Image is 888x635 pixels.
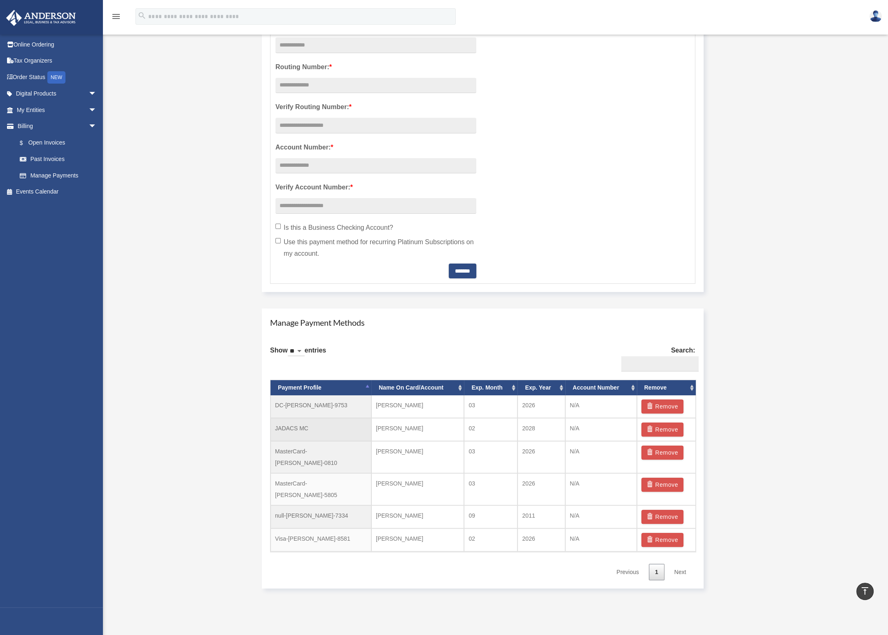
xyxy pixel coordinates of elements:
a: Billingarrow_drop_down [6,118,109,135]
button: Remove [641,510,684,524]
td: 2028 [517,418,565,441]
button: Remove [641,533,684,547]
td: 2026 [517,441,565,473]
a: Previous [610,564,645,581]
a: Past Invoices [12,151,109,168]
span: arrow_drop_down [89,118,105,135]
td: 2011 [517,505,565,528]
td: 03 [464,441,517,473]
a: $Open Invoices [12,134,109,151]
td: N/A [565,473,637,505]
span: $ [24,138,28,148]
td: 03 [464,473,517,505]
select: Showentries [288,347,305,356]
th: Remove: activate to sort column ascending [637,380,696,395]
th: Exp. Year: activate to sort column ascending [517,380,565,395]
img: Anderson Advisors Platinum Portal [4,10,78,26]
span: arrow_drop_down [89,86,105,103]
i: search [138,11,147,20]
a: Digital Productsarrow_drop_down [6,86,109,102]
a: Events Calendar [6,184,109,200]
i: menu [111,12,121,21]
td: [PERSON_NAME] [371,395,464,418]
td: [PERSON_NAME] [371,473,464,505]
input: Is this a Business Checking Account? [275,224,281,229]
td: MasterCard-[PERSON_NAME]-0810 [270,441,371,473]
i: vertical_align_top [860,586,870,596]
td: 02 [464,528,517,551]
label: Verify Routing Number: [275,101,476,113]
div: NEW [47,71,65,84]
td: null-[PERSON_NAME]-7334 [270,505,371,528]
td: N/A [565,528,637,551]
td: MasterCard-[PERSON_NAME]-5805 [270,473,371,505]
a: Online Ordering [6,36,109,53]
button: Remove [641,423,684,437]
td: 02 [464,418,517,441]
td: [PERSON_NAME] [371,418,464,441]
td: 03 [464,395,517,418]
a: Next [668,564,692,581]
input: Search: [621,356,699,372]
button: Remove [641,399,684,413]
th: Exp. Month: activate to sort column ascending [464,380,517,395]
th: Payment Profile: activate to sort column descending [270,380,371,395]
td: Visa-[PERSON_NAME]-8581 [270,528,371,551]
img: User Pic [869,10,882,22]
td: N/A [565,505,637,528]
td: N/A [565,441,637,473]
button: Remove [641,446,684,460]
a: Manage Payments [12,167,105,184]
label: Routing Number: [275,61,476,73]
label: Account Number: [275,142,476,153]
a: Order StatusNEW [6,69,109,86]
td: 09 [464,505,517,528]
label: Is this a Business Checking Account? [275,222,476,233]
label: Show entries [270,345,326,364]
h4: Manage Payment Methods [270,317,695,328]
th: Account Number: activate to sort column ascending [565,380,637,395]
td: JADACS MC [270,418,371,441]
input: Use this payment method for recurring Platinum Subscriptions on my account. [275,238,281,243]
label: Use this payment method for recurring Platinum Subscriptions on my account. [275,236,476,259]
td: 2026 [517,528,565,551]
a: Tax Organizers [6,53,109,69]
th: Name On Card/Account: activate to sort column ascending [371,380,464,395]
label: Search: [618,345,695,372]
td: DC-[PERSON_NAME]-9753 [270,395,371,418]
a: vertical_align_top [856,583,874,600]
td: 2026 [517,473,565,505]
td: 2026 [517,395,565,418]
td: N/A [565,395,637,418]
span: arrow_drop_down [89,102,105,119]
td: N/A [565,418,637,441]
a: My Entitiesarrow_drop_down [6,102,109,118]
td: [PERSON_NAME] [371,505,464,528]
button: Remove [641,478,684,492]
td: [PERSON_NAME] [371,441,464,473]
a: menu [111,14,121,21]
td: [PERSON_NAME] [371,528,464,551]
label: Verify Account Number: [275,182,476,193]
a: 1 [649,564,664,581]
